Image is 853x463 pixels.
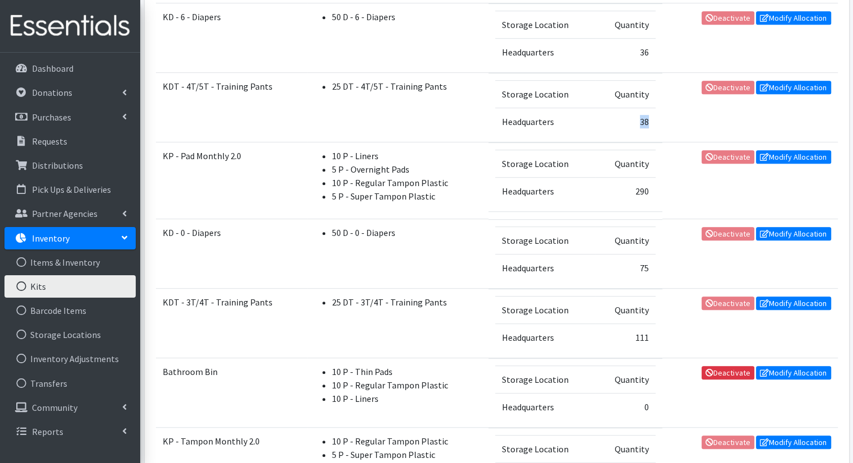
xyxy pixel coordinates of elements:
li: 10 P - Liners [332,392,482,405]
li: 25 DT - 3T/4T - Training Pants [332,295,482,309]
a: Distributions [4,154,136,177]
p: Reports [32,426,63,437]
td: 38 [596,108,656,135]
a: Reports [4,420,136,443]
a: Kits [4,275,136,298]
td: Quantity [596,365,656,393]
li: 10 P - Regular Tampon Plastic [332,378,482,392]
td: Bathroom Bin [156,358,307,428]
td: KDT - 4T/5T - Training Pants [156,73,307,142]
td: 0 [596,393,656,420]
a: Community [4,396,136,419]
td: 290 [596,177,656,205]
p: Inventory [32,233,70,244]
td: Headquarters [495,254,596,281]
td: Headquarters [495,38,596,66]
td: Headquarters [495,393,596,420]
td: Quantity [596,435,656,462]
img: HumanEssentials [4,7,136,45]
a: Modify Allocation [756,297,831,310]
td: Storage Location [495,11,596,38]
td: Quantity [596,11,656,38]
p: Purchases [32,112,71,123]
a: Purchases [4,106,136,128]
td: 75 [596,254,656,281]
a: Modify Allocation [756,436,831,449]
p: Distributions [32,160,83,171]
td: KP - Pad Monthly 2.0 [156,142,307,219]
a: Modify Allocation [756,11,831,25]
td: Storage Location [495,435,596,462]
li: 5 P - Super Tampon Plastic [332,448,482,461]
a: Items & Inventory [4,251,136,274]
td: Quantity [596,150,656,177]
td: Headquarters [495,177,596,205]
a: Inventory Adjustments [4,348,136,370]
li: 5 P - Overnight Pads [332,163,482,176]
a: Storage Locations [4,323,136,346]
td: KDT - 3T/4T - Training Pants [156,289,307,358]
li: 50 D - 6 - Diapers [332,10,482,24]
a: Deactivate [702,366,754,379]
p: Donations [32,87,72,98]
p: Requests [32,136,67,147]
a: Barcode Items [4,299,136,322]
td: Storage Location [495,150,596,177]
a: Partner Agencies [4,202,136,225]
td: Headquarters [495,108,596,135]
a: Modify Allocation [756,150,831,164]
td: Storage Location [495,226,596,254]
td: Quantity [596,226,656,254]
li: 10 P - Thin Pads [332,365,482,378]
a: Donations [4,81,136,104]
a: Transfers [4,372,136,395]
a: Modify Allocation [756,227,831,240]
li: 25 DT - 4T/5T - Training Pants [332,80,482,93]
a: Pick Ups & Deliveries [4,178,136,201]
p: Dashboard [32,63,73,74]
td: Quantity [596,80,656,108]
a: Modify Allocation [756,81,831,94]
p: Partner Agencies [32,208,98,219]
td: Storage Location [495,365,596,393]
li: 10 P - Liners [332,149,482,163]
td: Storage Location [495,80,596,108]
td: KD - 6 - Diapers [156,3,307,73]
li: 10 P - Regular Tampon Plastic [332,176,482,189]
li: 5 P - Super Tampon Plastic [332,189,482,203]
td: 36 [596,38,656,66]
td: 111 [596,323,656,351]
li: 10 P - Regular Tampon Plastic [332,434,482,448]
p: Community [32,402,77,413]
a: Dashboard [4,57,136,80]
td: KD - 0 - Diapers [156,219,307,289]
p: Pick Ups & Deliveries [32,184,111,195]
td: Headquarters [495,323,596,351]
a: Inventory [4,227,136,249]
li: 50 D - 0 - Diapers [332,226,482,239]
a: Modify Allocation [756,366,831,379]
td: Storage Location [495,296,596,323]
td: Quantity [596,296,656,323]
a: Requests [4,130,136,152]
